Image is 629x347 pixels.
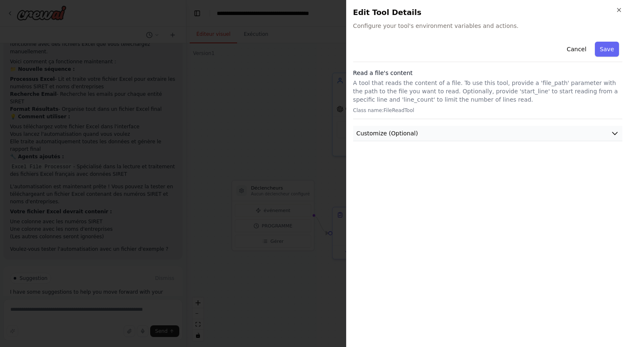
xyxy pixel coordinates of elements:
[562,42,591,57] button: Cancel
[353,126,622,141] button: Customize (Optional)
[353,69,622,77] h3: Read a file's content
[353,79,622,104] p: A tool that reads the content of a file. To use this tool, provide a 'file_path' parameter with t...
[357,129,418,137] span: Customize (Optional)
[353,22,622,30] span: Configure your tool's environment variables and actions.
[353,7,622,18] h2: Edit Tool Details
[353,107,622,114] p: Class name: FileReadTool
[595,42,619,57] button: Save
